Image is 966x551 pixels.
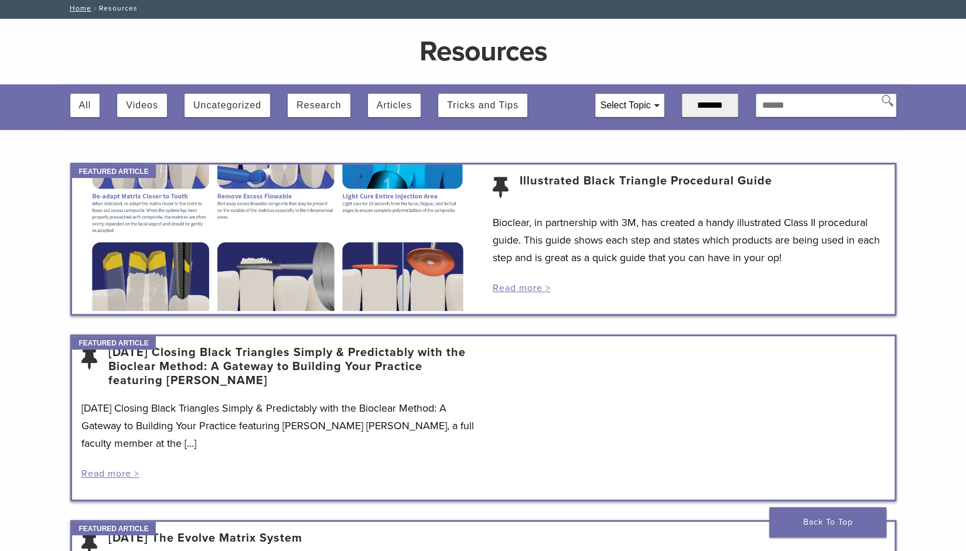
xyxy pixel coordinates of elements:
[520,174,772,202] a: Illustrated Black Triangle Procedural Guide
[211,37,756,66] h1: Resources
[81,468,139,480] a: Read more >
[447,94,518,117] button: Tricks and Tips
[493,214,885,266] p: Bioclear, in partnership with 3M, has created a handy illustrated Class II procedural guide. This...
[126,94,158,117] button: Videos
[596,94,664,117] div: Select Topic
[493,282,551,294] a: Read more >
[296,94,341,117] button: Research
[91,5,99,11] span: /
[81,399,474,452] p: [DATE] Closing Black Triangles Simply & Predictably with the Bioclear Method: A Gateway to Buildi...
[79,94,91,117] button: All
[377,94,412,117] button: Articles
[193,94,261,117] button: Uncategorized
[66,4,91,12] a: Home
[769,507,886,538] a: Back To Top
[108,345,474,388] a: [DATE] Closing Black Triangles Simply & Predictably with the Bioclear Method: A Gateway to Buildi...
